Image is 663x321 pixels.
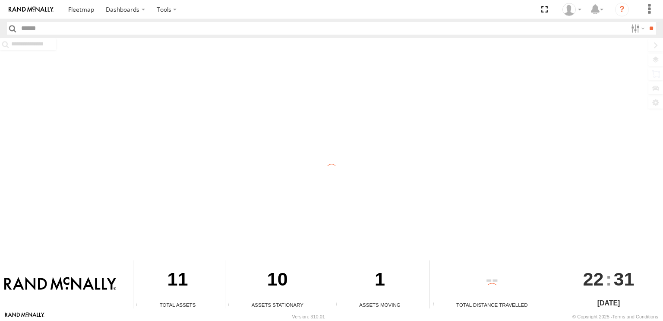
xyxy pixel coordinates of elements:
[614,260,635,298] span: 31
[225,301,329,308] div: Assets Stationary
[333,301,427,308] div: Assets Moving
[615,3,629,16] i: ?
[225,302,238,308] div: Total number of assets current stationary.
[557,298,660,308] div: [DATE]
[133,260,222,301] div: 11
[333,302,346,308] div: Total number of assets current in transit.
[9,6,54,13] img: rand-logo.svg
[628,22,646,35] label: Search Filter Options
[5,312,44,321] a: Visit our Website
[430,302,443,308] div: Total distance travelled by all assets within specified date range and applied filters
[559,3,584,16] div: Valeo Dash
[333,260,427,301] div: 1
[583,260,604,298] span: 22
[612,314,658,319] a: Terms and Conditions
[4,277,116,292] img: Rand McNally
[133,301,222,308] div: Total Assets
[225,260,329,301] div: 10
[557,260,660,298] div: :
[292,314,325,319] div: Version: 310.01
[572,314,658,319] div: © Copyright 2025 -
[430,301,554,308] div: Total Distance Travelled
[133,302,146,308] div: Total number of Enabled Assets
